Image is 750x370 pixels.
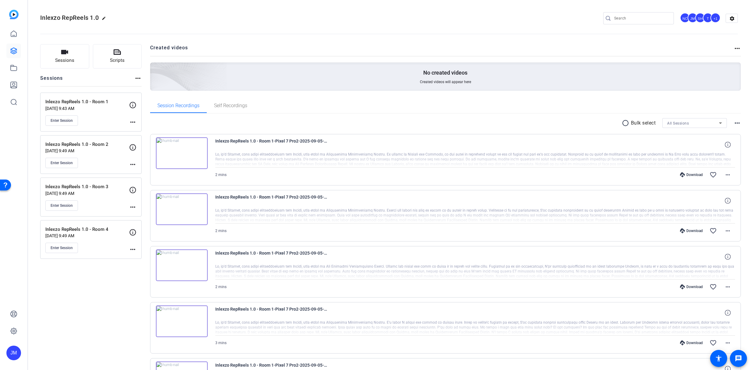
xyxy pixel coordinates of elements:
div: +1 [710,13,720,23]
button: Enter Session [45,115,78,126]
span: Self Recordings [214,103,247,108]
mat-icon: more_horiz [734,45,741,52]
span: Inlexzo RepReels 1.0 - Room 1-Pixel 7 Pro2-2025-09-05-11-06-31-502-0 [215,137,328,152]
div: NC [680,13,690,23]
div: Download [677,228,706,233]
p: Inlexzo RepReels 1.0 - Room 2 [45,141,129,148]
mat-icon: more_horiz [734,119,741,127]
span: 3 mins [215,341,227,345]
ngx-avatar: Nate Cleveland [680,13,691,23]
span: Enter Session [51,118,73,123]
span: 2 mins [215,173,227,177]
span: Inlexzo RepReels 1.0 [40,14,99,21]
mat-icon: more_horiz [129,246,136,253]
span: Enter Session [51,160,73,165]
p: [DATE] 9:43 AM [45,106,129,111]
img: thumb-nail [156,137,208,169]
p: Inlexzo RepReels 1.0 - Room 4 [45,226,129,233]
mat-icon: favorite_border [710,283,717,291]
ngx-avatar: Tinks [703,13,713,23]
img: thumb-nail [156,305,208,337]
button: Enter Session [45,158,78,168]
mat-icon: edit [102,16,109,23]
div: Download [677,340,706,345]
mat-icon: more_horiz [129,203,136,211]
button: Sessions [40,44,89,69]
mat-icon: favorite_border [710,171,717,178]
mat-icon: more_horiz [129,118,136,126]
mat-icon: more_horiz [724,227,731,234]
p: Bulk select [631,119,656,127]
div: T [703,13,713,23]
span: 2 mins [215,285,227,289]
mat-icon: message [735,355,742,362]
img: thumb-nail [156,249,208,281]
span: All Sessions [667,121,689,125]
span: Sessions [55,57,74,64]
h2: Sessions [40,75,63,86]
p: Inlexzo RepReels 1.0 - Room 1 [45,98,129,105]
h2: Created videos [150,44,734,56]
mat-icon: more_horiz [134,75,142,82]
mat-icon: more_horiz [129,161,136,168]
div: Download [677,172,706,177]
img: blue-gradient.svg [9,10,19,19]
button: Scripts [93,44,142,69]
button: Enter Session [45,243,78,253]
div: SH [695,13,705,23]
div: JM [688,13,698,23]
mat-icon: radio_button_unchecked [622,119,631,127]
span: Scripts [110,57,125,64]
mat-icon: more_horiz [724,339,731,347]
p: [DATE] 9:49 AM [45,148,129,153]
ngx-avatar: James Monte [688,13,698,23]
span: Enter Session [51,203,73,208]
span: Enter Session [51,245,73,250]
img: Creted videos background [82,2,227,134]
mat-icon: more_horiz [724,283,731,291]
p: No created videos [423,69,467,76]
img: thumb-nail [156,193,208,225]
p: [DATE] 9:49 AM [45,191,129,196]
p: [DATE] 9:49 AM [45,233,129,238]
span: Inlexzo RepReels 1.0 - Room 1-Pixel 7 Pro2-2025-09-05-10-55-37-385-0 [215,305,328,320]
ngx-avatar: Sean Healey [695,13,706,23]
div: Download [677,284,706,289]
button: Enter Session [45,200,78,211]
span: Inlexzo RepReels 1.0 - Room 1-Pixel 7 Pro2-2025-09-05-11-04-14-055-0 [215,193,328,208]
span: Created videos will appear here [420,79,471,84]
input: Search [614,15,669,22]
div: JM [6,346,21,360]
mat-icon: favorite_border [710,227,717,234]
span: 2 mins [215,229,227,233]
mat-icon: accessibility [715,355,722,362]
span: Inlexzo RepReels 1.0 - Room 1-Pixel 7 Pro2-2025-09-05-11-01-11-310-0 [215,249,328,264]
mat-icon: more_horiz [724,171,731,178]
p: Inlexzo RepReels 1.0 - Room 3 [45,183,129,190]
mat-icon: settings [726,14,738,23]
span: Session Recordings [157,103,199,108]
mat-icon: favorite_border [710,339,717,347]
